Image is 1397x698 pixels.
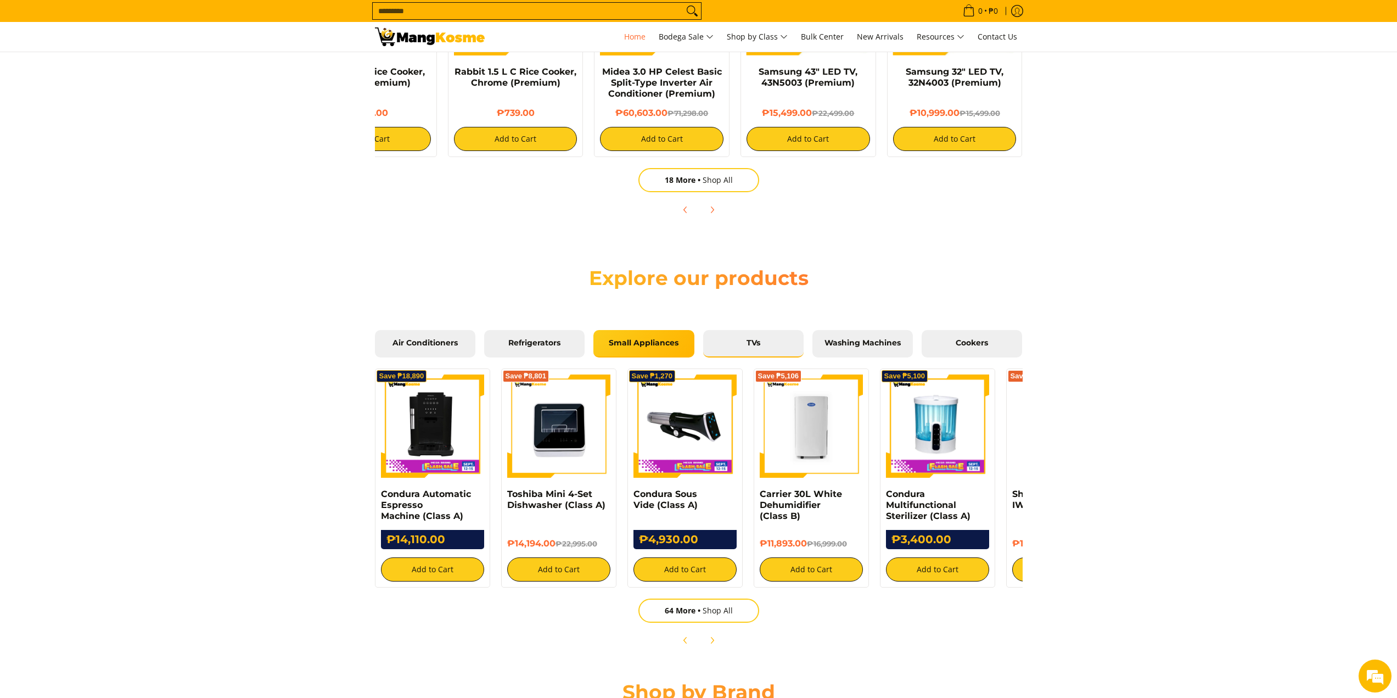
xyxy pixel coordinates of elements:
[381,375,484,478] img: Condura Automatic Espresso Machine (Class A)
[381,489,471,521] a: Condura Automatic Espresso Machine (Class A)
[381,557,484,582] button: Add to Cart
[379,373,424,379] span: Save ₱18,890
[760,557,863,582] button: Add to Cart
[57,62,184,76] div: Chat with us now
[375,27,485,46] img: Mang Kosme: Your Home Appliances Warehouse Sale Partner!
[972,22,1023,52] a: Contact Us
[667,109,708,118] del: ₱71,298.00
[821,338,905,348] span: Washing Machines
[659,30,714,44] span: Bodega Sale
[727,30,788,44] span: Shop by Class
[507,375,610,478] img: Toshiba Mini 4-Set Dishwasher (Class A)
[638,599,759,623] a: 64 MoreShop All
[375,363,1023,652] div: Small Appliances
[1012,489,1111,510] a: Shark CleanSense IQ IW2241PH (Premium)
[633,557,737,582] button: Add to Cart
[507,489,605,510] a: Toshiba Mini 4-Set Dishwasher (Class A)
[602,66,722,99] a: Midea 3.0 HP Celest Basic Split-Type Inverter Air Conditioner (Premium)
[812,330,913,358] a: Washing Machines
[760,375,863,478] img: carrier-30-liter-dehumidier-premium-full-view-mang-kosme
[1011,373,1056,379] span: Save ₱21,723
[1012,538,1115,549] h6: ₱13,272.00
[917,30,964,44] span: Resources
[886,557,989,582] button: Add to Cart
[760,538,863,549] h6: ₱11,893.00
[484,330,585,358] a: Refrigerators
[812,109,854,118] del: ₱22,499.00
[633,375,737,478] img: Condura Sous Vide (Class A)
[758,373,799,379] span: Save ₱5,106
[922,330,1022,358] a: Cookers
[851,22,909,52] a: New Arrivals
[638,168,759,192] a: 18 MoreShop All
[906,66,1003,88] a: Samsung 32" LED TV, 32N4003 (Premium)
[674,198,698,222] button: Previous
[960,109,1000,118] del: ₱15,499.00
[64,138,152,249] span: We're online!
[700,628,724,652] button: Next
[807,539,847,548] del: ₱16,999.00
[492,338,576,348] span: Refrigerators
[1012,375,1115,478] img: shark-cleansense-cordless-stick-vacuum-front-full-view-mang-kosme
[375,330,475,358] a: Air Conditioners
[619,22,651,52] a: Home
[886,530,989,549] h6: ₱3,400.00
[540,266,858,291] h2: Explore our products
[700,198,724,222] button: Next
[5,300,209,338] textarea: Type your message and hit 'Enter'
[711,338,795,348] span: TVs
[930,338,1014,348] span: Cookers
[893,127,1017,151] button: Add to Cart
[507,557,610,582] button: Add to Cart
[496,22,1023,52] nav: Main Menu
[602,338,686,348] span: Small Appliances
[665,175,703,185] span: 18 More
[977,7,984,15] span: 0
[507,538,610,549] h6: ₱14,194.00
[383,338,467,348] span: Air Conditioners
[886,489,970,521] a: Condura Multifunctional Sterilizer (Class A)
[556,539,597,548] del: ₱22,995.00
[593,330,694,358] a: Small Appliances
[795,22,849,52] a: Bulk Center
[886,375,989,478] img: Condura Multifunctional Sterilizer (Class A)
[721,22,793,52] a: Shop by Class
[1012,557,1115,582] button: Add to Cart
[747,127,870,151] button: Add to Cart
[633,530,737,549] h6: ₱4,930.00
[893,108,1017,119] h6: ₱10,999.00
[633,489,698,510] a: Condura Sous Vide (Class A)
[180,5,206,32] div: Minimize live chat window
[454,108,577,119] h6: ₱739.00
[381,530,484,549] h6: ₱14,110.00
[911,22,970,52] a: Resources
[884,373,925,379] span: Save ₱5,100
[624,31,646,42] span: Home
[674,628,698,652] button: Previous
[857,31,904,42] span: New Arrivals
[653,22,719,52] a: Bodega Sale
[506,373,547,379] span: Save ₱8,801
[747,108,870,119] h6: ₱15,499.00
[760,489,842,521] a: Carrier 30L White Dehumidifier (Class B)
[683,3,701,19] button: Search
[801,31,844,42] span: Bulk Center
[665,605,703,616] span: 64 More
[978,31,1017,42] span: Contact Us
[600,127,723,151] button: Add to Cart
[632,373,673,379] span: Save ₱1,270
[987,7,1000,15] span: ₱0
[455,66,576,88] a: Rabbit 1.5 L C Rice Cooker, Chrome (Premium)
[454,127,577,151] button: Add to Cart
[960,5,1001,17] span: •
[600,108,723,119] h6: ₱60,603.00
[759,66,857,88] a: Samsung 43" LED TV, 43N5003 (Premium)
[703,330,804,358] a: TVs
